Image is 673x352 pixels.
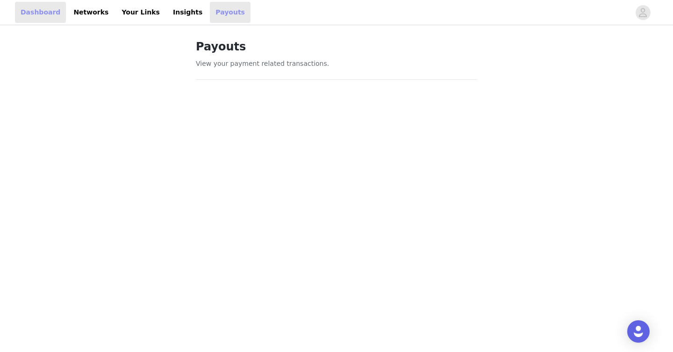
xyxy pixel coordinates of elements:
[196,38,477,55] h1: Payouts
[627,320,650,343] div: Open Intercom Messenger
[196,59,477,69] p: View your payment related transactions.
[15,2,66,23] a: Dashboard
[210,2,251,23] a: Payouts
[116,2,165,23] a: Your Links
[68,2,114,23] a: Networks
[638,5,647,20] div: avatar
[167,2,208,23] a: Insights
